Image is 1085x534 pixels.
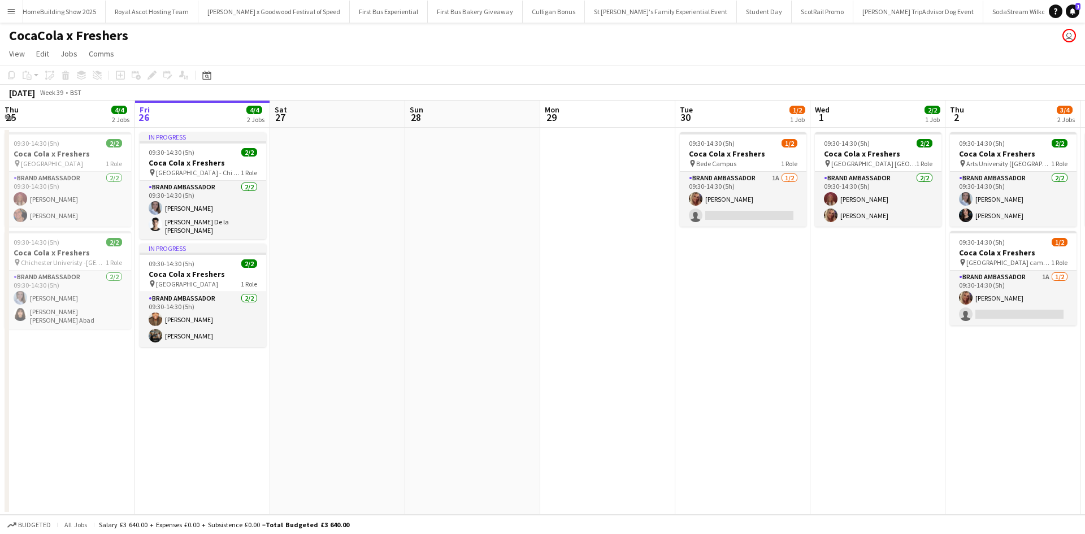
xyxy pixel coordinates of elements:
[5,132,131,227] app-job-card: 09:30-14:30 (5h)2/2Coca Cola x Freshers [GEOGRAPHIC_DATA]1 RoleBrand Ambassador2/209:30-14:30 (5h...
[275,105,287,115] span: Sat
[1066,5,1079,18] a: 1
[14,238,59,246] span: 09:30-14:30 (5h)
[18,521,51,529] span: Budgeted
[241,259,257,268] span: 2/2
[241,168,257,177] span: 1 Role
[84,46,119,61] a: Comms
[5,172,131,227] app-card-role: Brand Ambassador2/209:30-14:30 (5h)[PERSON_NAME][PERSON_NAME]
[950,132,1077,227] app-job-card: 09:30-14:30 (5h)2/2Coca Cola x Freshers Arts University ([GEOGRAPHIC_DATA])1 RoleBrand Ambassador...
[1051,159,1067,168] span: 1 Role
[696,159,736,168] span: Bede Campus
[37,88,66,97] span: Week 39
[790,115,805,124] div: 1 Job
[680,105,693,115] span: Tue
[545,105,559,115] span: Mon
[106,159,122,168] span: 1 Role
[5,231,131,329] app-job-card: 09:30-14:30 (5h)2/2Coca Cola x Freshers Chichester Univeristy -[GEOGRAPHIC_DATA] BAX1 RoleBrand A...
[5,248,131,258] h3: Coca Cola x Freshers
[950,271,1077,325] app-card-role: Brand Ambassador1A1/209:30-14:30 (5h)[PERSON_NAME]
[156,280,218,288] span: [GEOGRAPHIC_DATA]
[241,148,257,157] span: 2/2
[1052,238,1067,246] span: 1/2
[140,105,150,115] span: Fri
[140,158,266,168] h3: Coca Cola x Freshers
[149,259,194,268] span: 09:30-14:30 (5h)
[948,111,964,124] span: 2
[543,111,559,124] span: 29
[689,139,735,147] span: 09:30-14:30 (5h)
[149,148,194,157] span: 09:30-14:30 (5h)
[62,520,89,529] span: All jobs
[983,1,1054,23] button: SodaStream Wilko
[813,111,830,124] span: 1
[106,238,122,246] span: 2/2
[140,244,266,347] app-job-card: In progress09:30-14:30 (5h)2/2Coca Cola x Freshers [GEOGRAPHIC_DATA]1 RoleBrand Ambassador2/209:3...
[5,105,19,115] span: Thu
[925,106,940,114] span: 2/2
[198,1,350,23] button: [PERSON_NAME] x Goodwood Festival of Speed
[792,1,853,23] button: ScotRail Promo
[140,132,266,239] app-job-card: In progress09:30-14:30 (5h)2/2Coca Cola x Freshers [GEOGRAPHIC_DATA] - Chi Site BAX1 RoleBrand Am...
[156,168,241,177] span: [GEOGRAPHIC_DATA] - Chi Site BAX
[32,46,54,61] a: Edit
[1057,106,1073,114] span: 3/4
[273,111,287,124] span: 27
[680,172,806,227] app-card-role: Brand Ambassador1A1/209:30-14:30 (5h)[PERSON_NAME]
[950,172,1077,227] app-card-role: Brand Ambassador2/209:30-14:30 (5h)[PERSON_NAME][PERSON_NAME]
[140,292,266,347] app-card-role: Brand Ambassador2/209:30-14:30 (5h)[PERSON_NAME][PERSON_NAME]
[6,519,53,531] button: Budgeted
[959,238,1005,246] span: 09:30-14:30 (5h)
[21,258,106,267] span: Chichester Univeristy -[GEOGRAPHIC_DATA] BAX
[815,132,941,227] div: 09:30-14:30 (5h)2/2Coca Cola x Freshers [GEOGRAPHIC_DATA] [GEOGRAPHIC_DATA]1 RoleBrand Ambassador...
[241,280,257,288] span: 1 Role
[106,139,122,147] span: 2/2
[140,244,266,253] div: In progress
[916,159,932,168] span: 1 Role
[831,159,916,168] span: [GEOGRAPHIC_DATA] [GEOGRAPHIC_DATA]
[815,172,941,227] app-card-role: Brand Ambassador2/209:30-14:30 (5h)[PERSON_NAME][PERSON_NAME]
[853,1,983,23] button: [PERSON_NAME] TripAdvisor Dog Event
[1062,29,1076,42] app-user-avatar: Joanne Milne
[138,111,150,124] span: 26
[1057,115,1075,124] div: 2 Jobs
[246,106,262,114] span: 4/4
[678,111,693,124] span: 30
[966,159,1051,168] span: Arts University ([GEOGRAPHIC_DATA])
[89,49,114,59] span: Comms
[5,271,131,329] app-card-role: Brand Ambassador2/209:30-14:30 (5h)[PERSON_NAME][PERSON_NAME] [PERSON_NAME] Abad
[781,159,797,168] span: 1 Role
[140,181,266,239] app-card-role: Brand Ambassador2/209:30-14:30 (5h)[PERSON_NAME][PERSON_NAME] De la [PERSON_NAME]
[950,231,1077,325] app-job-card: 09:30-14:30 (5h)1/2Coca Cola x Freshers [GEOGRAPHIC_DATA] campus1 RoleBrand Ambassador1A1/209:30-...
[140,269,266,279] h3: Coca Cola x Freshers
[950,149,1077,159] h3: Coca Cola x Freshers
[266,520,349,529] span: Total Budgeted £3 640.00
[112,115,129,124] div: 2 Jobs
[70,88,81,97] div: BST
[9,27,128,44] h1: CocaCola x Freshers
[408,111,423,124] span: 28
[60,49,77,59] span: Jobs
[36,49,49,59] span: Edit
[782,139,797,147] span: 1/2
[959,139,1005,147] span: 09:30-14:30 (5h)
[428,1,523,23] button: First Bus Bakery Giveaway
[5,149,131,159] h3: Coca Cola x Freshers
[1052,139,1067,147] span: 2/2
[14,139,59,147] span: 09:30-14:30 (5h)
[106,1,198,23] button: Royal Ascot Hosting Team
[106,258,122,267] span: 1 Role
[950,105,964,115] span: Thu
[350,1,428,23] button: First Bus Experiential
[9,87,35,98] div: [DATE]
[789,106,805,114] span: 1/2
[950,248,1077,258] h3: Coca Cola x Freshers
[966,258,1051,267] span: [GEOGRAPHIC_DATA] campus
[815,149,941,159] h3: Coca Cola x Freshers
[680,132,806,227] app-job-card: 09:30-14:30 (5h)1/2Coca Cola x Freshers Bede Campus1 RoleBrand Ambassador1A1/209:30-14:30 (5h)[PE...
